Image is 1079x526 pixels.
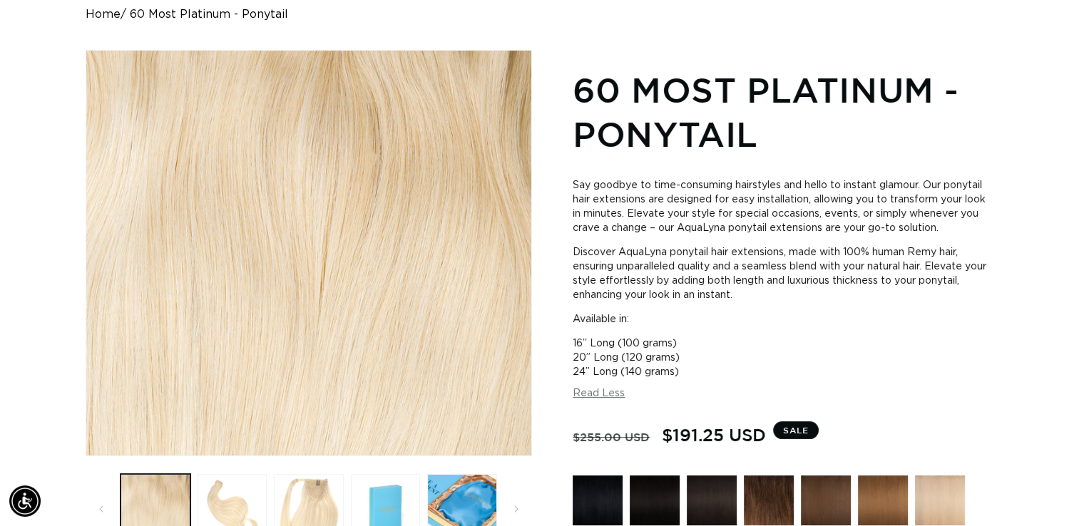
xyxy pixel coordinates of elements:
[744,475,794,525] img: 2 Dark Brown - Ponytail
[573,365,993,379] li: 24” Long (140 grams)
[130,8,288,21] span: 60 Most Platinum - Ponytail
[573,388,625,400] button: Read Less
[9,485,41,517] div: Accessibility Menu
[801,475,851,525] img: 4 Medium Brown - Ponytail
[573,247,986,300] span: Discover AquaLyna ponytail hair extensions, made with 100% human Remy hair, ensuring unparalleled...
[573,312,993,326] p: Available in:
[573,475,623,525] img: 1 Black - Ponytail
[630,475,680,525] img: 1N Natural Black - Ponytail
[858,475,908,525] img: 6 Light Brown - Ponytail
[915,475,965,525] img: 16 Blonde - Ponytail
[573,336,993,351] li: 16” Long (100 grams)
[86,493,117,525] button: Slide left
[573,68,993,157] h1: 60 Most Platinum - Ponytail
[773,421,819,439] span: Sale
[662,421,766,448] span: $191.25 USD
[573,423,650,450] s: $255.00 USD
[573,351,993,365] li: 20” Long (120 grams)
[1008,458,1079,526] iframe: Chat Widget
[573,178,993,235] p: Say goodbye to time-consuming hairstyles and hello to instant glamour. Our ponytail hair extensio...
[687,475,737,525] img: 1B Soft Black - Ponytail
[86,8,993,21] nav: breadcrumbs
[86,8,121,21] a: Home
[501,493,532,525] button: Slide right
